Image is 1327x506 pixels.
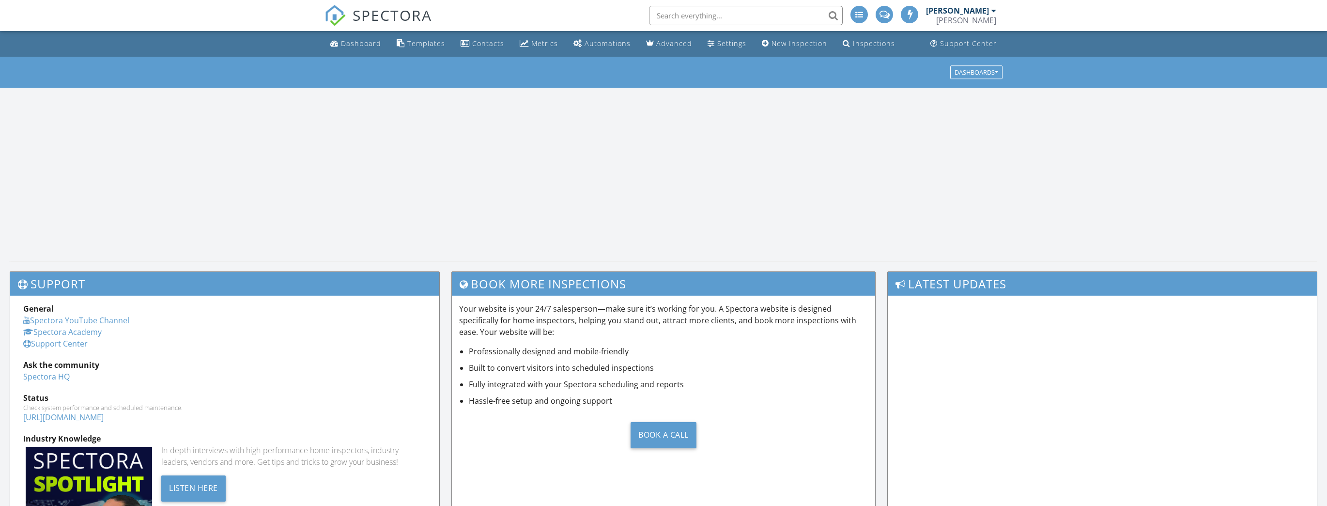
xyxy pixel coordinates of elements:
li: Hassle-free setup and ongoing support [469,395,868,407]
div: Industry Knowledge [23,433,426,444]
div: Book a Call [631,422,696,448]
a: Dashboard [326,35,385,53]
a: Metrics [516,35,562,53]
div: Inspections [853,39,895,48]
a: Templates [393,35,449,53]
div: [PERSON_NAME] [926,6,989,16]
h3: Latest Updates [888,272,1317,296]
div: Contacts [472,39,504,48]
a: Support Center [926,35,1001,53]
div: In-depth interviews with high-performance home inspectors, industry leaders, vendors and more. Ge... [161,444,426,468]
a: Automations (Advanced) [570,35,634,53]
div: Settings [717,39,746,48]
a: Book a Call [459,414,868,456]
strong: General [23,303,54,314]
a: Contacts [457,35,508,53]
a: [URL][DOMAIN_NAME] [23,412,104,423]
a: New Inspection [758,35,831,53]
div: Billy Cook [936,16,996,25]
div: Listen Here [161,475,226,502]
li: Built to convert visitors into scheduled inspections [469,362,868,374]
div: Advanced [656,39,692,48]
span: SPECTORA [353,5,432,25]
div: New Inspection [772,39,827,48]
a: Spectora YouTube Channel [23,315,129,326]
div: Metrics [531,39,558,48]
button: Dashboards [950,65,1003,79]
h3: Support [10,272,439,296]
img: The Best Home Inspection Software - Spectora [324,5,346,26]
input: Search everything... [649,6,843,25]
a: Listen Here [161,482,226,493]
div: Check system performance and scheduled maintenance. [23,404,426,411]
a: Spectora HQ [23,371,70,382]
a: Settings [704,35,750,53]
div: Templates [407,39,445,48]
li: Professionally designed and mobile-friendly [469,346,868,357]
a: Support Center [23,338,88,349]
div: Automations [585,39,631,48]
a: Advanced [642,35,696,53]
a: Inspections [839,35,899,53]
div: Support Center [940,39,997,48]
h3: Book More Inspections [452,272,875,296]
p: Your website is your 24/7 salesperson—make sure it’s working for you. A Spectora website is desig... [459,303,868,338]
div: Ask the community [23,359,426,371]
a: Spectora Academy [23,327,102,337]
div: Status [23,392,426,404]
div: Dashboards [955,69,998,76]
a: SPECTORA [324,13,432,33]
div: Dashboard [341,39,381,48]
li: Fully integrated with your Spectora scheduling and reports [469,379,868,390]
